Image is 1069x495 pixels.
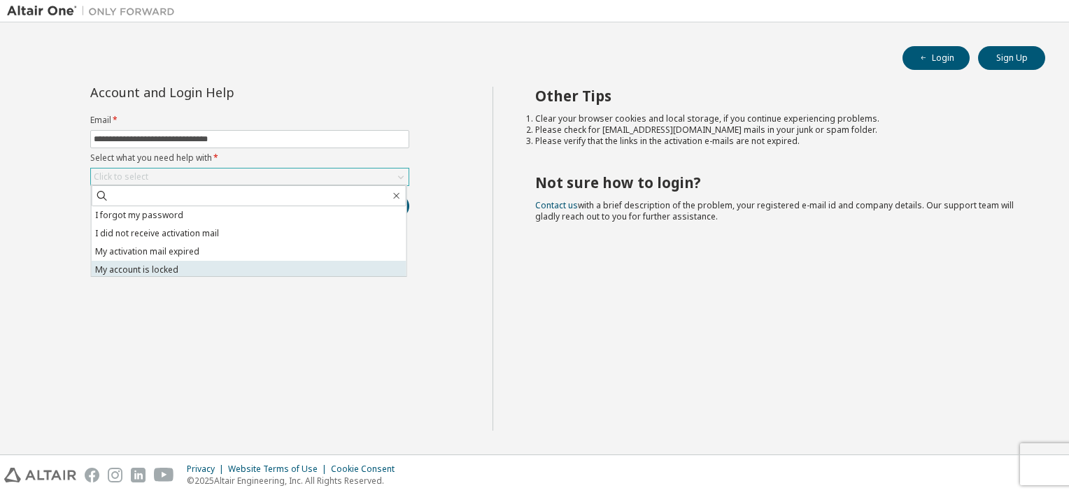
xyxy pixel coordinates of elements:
[331,464,403,475] div: Cookie Consent
[535,136,1021,147] li: Please verify that the links in the activation e-mails are not expired.
[535,124,1021,136] li: Please check for [EMAIL_ADDRESS][DOMAIN_NAME] mails in your junk or spam folder.
[978,46,1045,70] button: Sign Up
[85,468,99,482] img: facebook.svg
[535,113,1021,124] li: Clear your browser cookies and local storage, if you continue experiencing problems.
[4,468,76,482] img: altair_logo.svg
[535,87,1021,105] h2: Other Tips
[90,115,409,126] label: Email
[902,46,970,70] button: Login
[535,199,1014,222] span: with a brief description of the problem, your registered e-mail id and company details. Our suppo...
[94,171,148,182] div: Click to select
[108,468,122,482] img: instagram.svg
[535,199,578,211] a: Contact us
[535,173,1021,192] h2: Not sure how to login?
[7,4,182,18] img: Altair One
[154,468,174,482] img: youtube.svg
[131,468,146,482] img: linkedin.svg
[92,206,406,224] li: I forgot my password
[228,464,331,475] div: Website Terms of Use
[91,168,409,185] div: Click to select
[90,87,346,98] div: Account and Login Help
[187,475,403,487] p: © 2025 Altair Engineering, Inc. All Rights Reserved.
[187,464,228,475] div: Privacy
[90,152,409,164] label: Select what you need help with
